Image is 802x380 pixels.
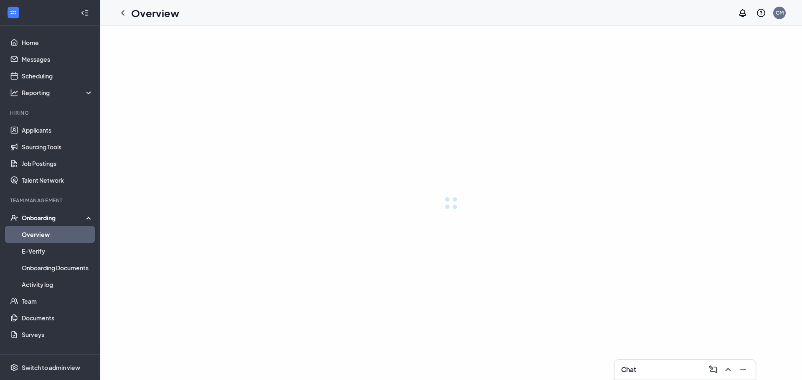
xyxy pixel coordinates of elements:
div: Team Management [10,197,91,204]
a: E-Verify [22,243,93,259]
button: ChevronUp [721,363,734,376]
svg: ChevronUp [723,365,733,375]
svg: QuestionInfo [756,8,766,18]
div: CM [776,9,784,16]
a: Documents [22,310,93,326]
svg: Analysis [10,88,18,97]
a: Home [22,34,93,51]
a: Applicants [22,122,93,138]
a: Overview [22,226,93,243]
a: Job Postings [22,155,93,172]
div: Onboarding [22,214,94,222]
a: Onboarding Documents [22,259,93,276]
svg: ComposeMessage [708,365,718,375]
svg: Collapse [81,9,89,17]
div: Reporting [22,88,94,97]
a: Scheduling [22,68,93,84]
a: Surveys [22,326,93,343]
h3: Chat [621,365,636,374]
div: Hiring [10,109,91,116]
svg: ChevronLeft [118,8,128,18]
svg: Settings [10,363,18,372]
a: Messages [22,51,93,68]
svg: Minimize [738,365,748,375]
div: Switch to admin view [22,363,80,372]
button: ComposeMessage [706,363,719,376]
a: Talent Network [22,172,93,189]
a: Team [22,293,93,310]
a: Sourcing Tools [22,138,93,155]
button: Minimize [736,363,749,376]
a: Activity log [22,276,93,293]
svg: UserCheck [10,214,18,222]
svg: Notifications [738,8,748,18]
h1: Overview [131,6,179,20]
svg: WorkstreamLogo [9,8,18,17]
